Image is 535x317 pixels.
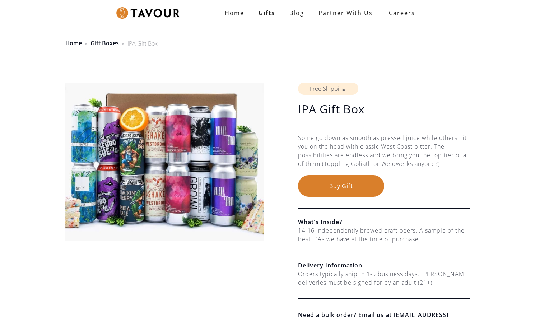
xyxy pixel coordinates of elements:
strong: Careers [389,6,415,20]
div: Free Shipping! [298,83,358,95]
div: 14-16 independently brewed craft beers. A sample of the best IPAs we have at the time of purchase. [298,226,470,243]
a: Home [218,6,251,20]
div: Some go down as smooth as pressed juice while others hit you on the head with classic West Coast ... [298,134,470,175]
h6: Delivery Information [298,261,470,270]
a: Home [65,39,82,47]
a: Careers [380,3,420,23]
a: Blog [282,6,311,20]
strong: Home [225,9,244,17]
h6: What's Inside? [298,218,470,226]
a: partner with us [311,6,380,20]
a: Gift Boxes [90,39,119,47]
a: Gifts [251,6,282,20]
div: IPA Gift Box [127,39,158,48]
div: Orders typically ship in 1-5 business days. [PERSON_NAME] deliveries must be signed for by an adu... [298,270,470,287]
button: Buy Gift [298,175,384,197]
h1: IPA Gift Box [298,102,470,116]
